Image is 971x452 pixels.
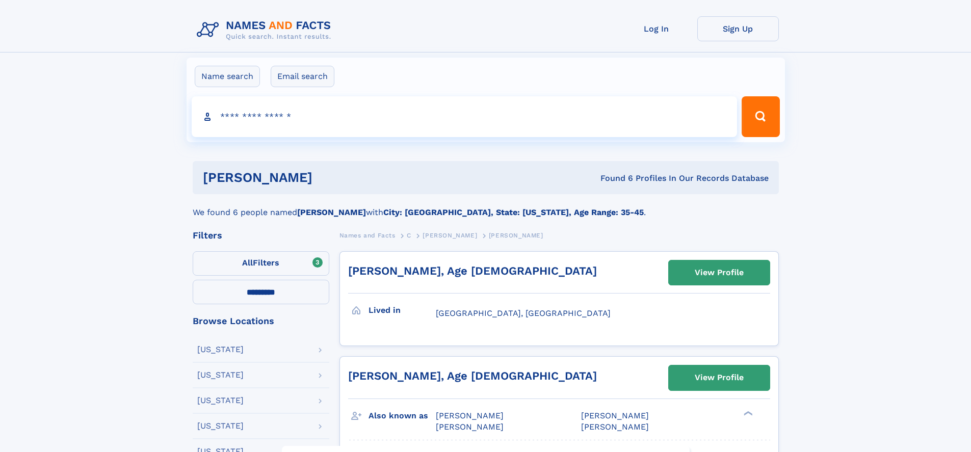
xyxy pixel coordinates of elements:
div: Browse Locations [193,316,329,326]
input: search input [192,96,738,137]
span: [PERSON_NAME] [581,411,649,420]
div: Found 6 Profiles In Our Records Database [456,173,769,184]
a: View Profile [669,365,770,390]
span: All [242,258,253,268]
label: Name search [195,66,260,87]
a: [PERSON_NAME], Age [DEMOGRAPHIC_DATA] [348,264,597,277]
div: [US_STATE] [197,345,244,354]
a: C [407,229,411,242]
span: [PERSON_NAME] [489,232,543,239]
span: [GEOGRAPHIC_DATA], [GEOGRAPHIC_DATA] [436,308,611,318]
div: [US_STATE] [197,422,244,430]
div: Filters [193,231,329,240]
b: City: [GEOGRAPHIC_DATA], State: [US_STATE], Age Range: 35-45 [383,207,644,217]
div: ❯ [741,410,753,416]
div: We found 6 people named with . [193,194,779,219]
span: [PERSON_NAME] [436,422,504,432]
h3: Lived in [369,302,436,319]
a: [PERSON_NAME], Age [DEMOGRAPHIC_DATA] [348,369,597,382]
h3: Also known as [369,407,436,424]
label: Filters [193,251,329,276]
a: Sign Up [697,16,779,41]
div: View Profile [695,261,744,284]
a: Names and Facts [339,229,396,242]
div: [US_STATE] [197,371,244,379]
b: [PERSON_NAME] [297,207,366,217]
span: [PERSON_NAME] [581,422,649,432]
span: C [407,232,411,239]
a: [PERSON_NAME] [423,229,477,242]
a: View Profile [669,260,770,285]
button: Search Button [742,96,779,137]
label: Email search [271,66,334,87]
div: View Profile [695,366,744,389]
div: [US_STATE] [197,396,244,405]
span: [PERSON_NAME] [436,411,504,420]
a: Log In [616,16,697,41]
img: Logo Names and Facts [193,16,339,44]
h1: [PERSON_NAME] [203,171,457,184]
span: [PERSON_NAME] [423,232,477,239]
